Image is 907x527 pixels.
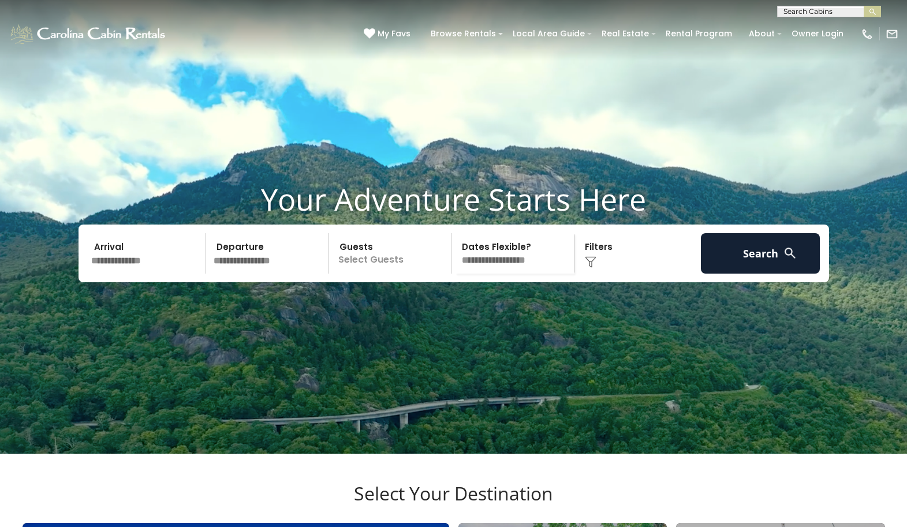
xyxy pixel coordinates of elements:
a: Owner Login [786,25,849,43]
img: mail-regular-white.png [886,28,898,40]
img: filter--v1.png [585,256,596,268]
a: Rental Program [660,25,738,43]
p: Select Guests [333,233,451,274]
a: About [743,25,781,43]
h3: Select Your Destination [21,483,887,523]
h1: Your Adventure Starts Here [9,181,898,217]
a: Local Area Guide [507,25,591,43]
button: Search [701,233,820,274]
a: Real Estate [596,25,655,43]
a: My Favs [364,28,413,40]
img: search-regular-white.png [783,246,797,260]
img: phone-regular-white.png [861,28,874,40]
img: White-1-1-2.png [9,23,169,46]
a: Browse Rentals [425,25,502,43]
span: My Favs [378,28,410,40]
